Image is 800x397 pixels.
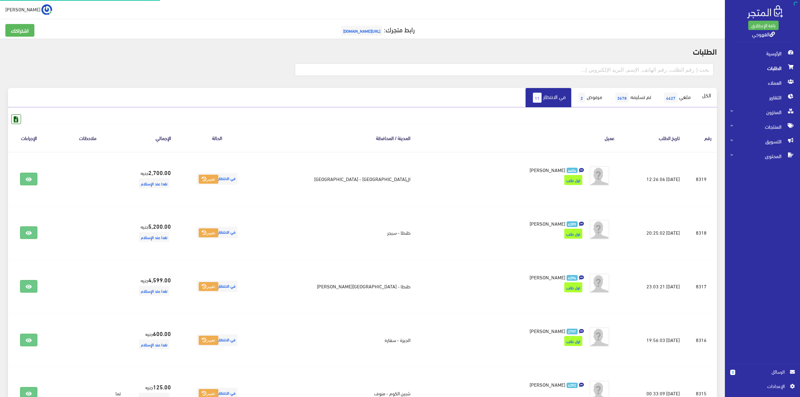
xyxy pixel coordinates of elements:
strong: 2,700.00 [148,168,171,177]
span: اﻹعدادات [736,382,784,390]
td: [DATE] 23:03:21 [620,259,685,313]
a: العملاء [725,75,800,90]
span: [PERSON_NAME] [530,272,565,282]
td: [DATE] 19:56:03 [620,313,685,367]
td: جنيه [126,206,176,259]
a: المخزون [725,105,800,119]
a: الطلبات [725,61,800,75]
button: تغيير [199,282,218,291]
span: اول طلب [564,336,582,346]
span: [PERSON_NAME] [530,219,565,228]
span: 2797 [567,329,578,334]
a: 4404 [PERSON_NAME] [426,166,584,173]
th: اﻹجمالي [126,124,176,152]
input: بحث ( رقم الطلب, رقم الهاتف, الإسم, البريد اﻹلكتروني )... [295,63,714,76]
span: [PERSON_NAME] [530,380,565,389]
a: المنتجات [725,119,800,134]
button: تغيير [199,336,218,345]
a: ... [PERSON_NAME] [5,4,52,15]
span: الرئيسية [730,46,795,61]
span: 4396 [567,275,578,281]
span: اول طلب [564,282,582,292]
span: نقدا عند الإستلام [139,339,169,349]
td: الجيزة - سقارة [257,313,416,367]
span: اول طلب [564,229,582,239]
span: في الانتظار [197,173,237,185]
th: ملاحظات [50,124,127,152]
a: 4399 [PERSON_NAME] [426,220,584,227]
button: تغيير [199,228,218,238]
strong: 600.00 [153,329,171,338]
span: 4399 [567,221,578,227]
td: طنطا - سيجر [257,206,416,259]
span: في الانتظار [197,227,237,238]
span: في الانتظار [197,334,237,346]
span: في الانتظار [197,281,237,292]
span: المحتوى [730,149,795,163]
td: جنيه [126,152,176,206]
a: 0 الرسائل [730,368,795,382]
td: 8319 [685,152,717,206]
span: الطلبات [730,61,795,75]
td: طنطا - [GEOGRAPHIC_DATA][PERSON_NAME] [257,259,416,313]
a: المحتوى [725,149,800,163]
th: تاريخ الطلب [620,124,685,152]
span: نقدا عند الإستلام [139,232,169,242]
button: تغيير [199,175,218,184]
span: 4627 [664,93,677,103]
td: 8318 [685,206,717,259]
a: رابط متجرك:[URL][DOMAIN_NAME] [340,23,415,35]
td: [DATE] 20:25:02 [620,206,685,259]
span: العملاء [730,75,795,90]
span: المنتجات [730,119,795,134]
strong: 125.00 [153,382,171,391]
th: الإجراءات [8,124,50,152]
td: ال[GEOGRAPHIC_DATA] - [GEOGRAPHIC_DATA] [257,152,416,206]
a: الكل [696,88,717,102]
td: جنيه [126,313,176,367]
th: الحالة [176,124,257,152]
img: . [747,5,783,18]
a: القهوجي [752,29,775,39]
td: 8317 [685,259,717,313]
img: avatar.png [589,273,609,293]
a: مرفوض2 [571,88,608,107]
a: اشتراكك [5,24,34,37]
span: 2 [579,93,585,103]
a: 2797 [PERSON_NAME] [426,327,584,334]
span: 11 [533,93,542,103]
a: 4392 [PERSON_NAME] [426,381,584,388]
strong: 4,599.00 [148,275,171,284]
a: 4396 [PERSON_NAME] [426,273,584,281]
a: الرئيسية [725,46,800,61]
img: avatar.png [589,327,609,347]
span: 0 [730,370,735,375]
td: جنيه [126,259,176,313]
a: في الانتظار11 [526,88,571,107]
a: اﻹعدادات [730,382,795,393]
td: 8316 [685,313,717,367]
span: [PERSON_NAME] [530,165,565,174]
a: ملغي4627 [657,88,696,107]
a: تم تسليمه3678 [608,88,657,107]
td: [DATE] 12:26:06 [620,152,685,206]
img: ... [41,4,52,15]
span: المخزون [730,105,795,119]
h2: الطلبات [8,47,717,55]
span: 4392 [567,383,578,388]
span: [PERSON_NAME] [5,5,40,13]
span: [PERSON_NAME] [530,326,565,335]
img: avatar.png [589,166,609,186]
th: عميل [416,124,620,152]
span: التقارير [730,90,795,105]
span: [URL][DOMAIN_NAME] [341,26,382,36]
a: باقة الإنطلاق [748,21,779,30]
span: الرسائل [741,368,785,375]
span: 3678 [615,93,629,103]
th: المدينة / المحافظة [257,124,416,152]
span: اول طلب [564,175,582,185]
img: avatar.png [589,220,609,240]
span: نقدا عند الإستلام [139,286,169,296]
a: التقارير [725,90,800,105]
span: التسويق [730,134,795,149]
